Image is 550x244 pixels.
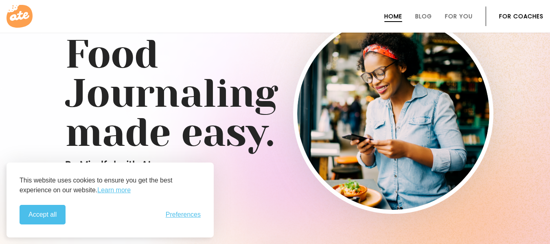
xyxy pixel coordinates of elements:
p: Be Mindful with Ate [65,159,293,172]
p: This website uses cookies to ensure you get the best experience on our website. [20,176,201,195]
h1: Food Journaling made easy. [65,35,485,152]
a: For You [445,13,473,20]
button: Accept all cookies [20,205,66,224]
a: Blog [415,13,432,20]
button: Toggle preferences [166,211,201,218]
a: Learn more [97,185,131,195]
a: For Coaches [499,13,543,20]
span: Preferences [166,211,201,218]
img: home-hero-img-rounded.png [297,18,489,210]
a: Home [384,13,402,20]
